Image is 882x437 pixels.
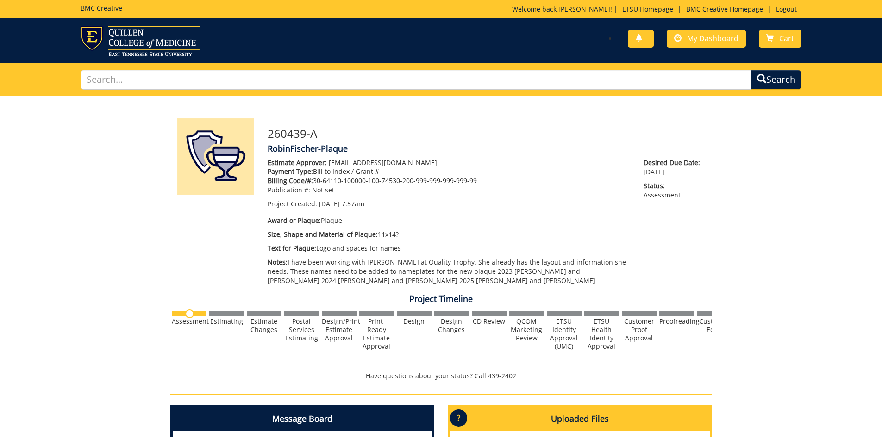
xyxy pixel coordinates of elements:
[268,258,630,285] p: I have been working with [PERSON_NAME] at Quality Trophy. She already has the layout and informat...
[268,128,705,140] h3: 260439-A
[268,144,705,154] h4: RobinFischer-Plaque
[512,5,801,14] p: Welcome back, ! | | |
[359,317,394,351] div: Print-Ready Estimate Approval
[779,33,794,43] span: Cart
[268,176,630,185] p: 30-64110-100000-100-74530-200-999-999-999-999-99
[268,167,630,176] p: Bill to Index / Grant #
[618,5,678,13] a: ETSU Homepage
[450,407,710,431] h4: Uploaded Files
[659,317,694,326] div: Proofreading
[268,244,316,252] span: Text for Plaque:
[622,317,657,342] div: Customer Proof Approval
[397,317,432,326] div: Design
[173,407,432,431] h4: Message Board
[319,199,364,208] span: [DATE] 7:57am
[268,185,310,194] span: Publication #:
[268,216,630,225] p: Plaque
[268,167,313,176] span: Payment Type:
[268,216,321,225] span: Award or Plaque:
[81,70,752,90] input: Search...
[268,230,630,239] p: 11x14?
[268,158,327,167] span: Estimate Approver:
[268,199,317,208] span: Project Created:
[644,181,705,191] span: Status:
[584,317,619,351] div: ETSU Health Identity Approval
[644,158,705,167] span: Desired Due Date:
[268,158,630,167] p: [EMAIL_ADDRESS][DOMAIN_NAME]
[81,5,122,12] h5: BMC Creative
[322,317,357,342] div: Design/Print Estimate Approval
[284,317,319,342] div: Postal Services Estimating
[312,185,334,194] span: Not set
[472,317,507,326] div: CD Review
[771,5,801,13] a: Logout
[268,230,378,239] span: Size, Shape and Material of Plaque:
[558,5,610,13] a: [PERSON_NAME]
[170,295,712,304] h4: Project Timeline
[177,118,254,195] img: Product featured image
[268,176,313,185] span: Billing Code/#:
[81,26,200,56] img: ETSU logo
[644,158,705,177] p: [DATE]
[450,409,467,427] p: ?
[247,317,281,334] div: Estimate Changes
[682,5,768,13] a: BMC Creative Homepage
[644,181,705,200] p: Assessment
[185,309,194,318] img: no
[697,317,732,334] div: Customer Edits
[172,317,206,326] div: Assessment
[509,317,544,342] div: QCOM Marketing Review
[751,70,801,90] button: Search
[268,244,630,253] p: Logo and spaces for names
[170,371,712,381] p: Have questions about your status? Call 439-2402
[434,317,469,334] div: Design Changes
[268,258,288,266] span: Notes:
[687,33,738,43] span: My Dashboard
[209,317,244,326] div: Estimating
[759,30,801,48] a: Cart
[547,317,582,351] div: ETSU Identity Approval (UMC)
[667,30,746,48] a: My Dashboard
